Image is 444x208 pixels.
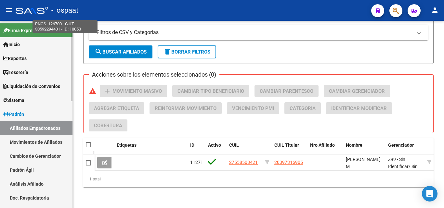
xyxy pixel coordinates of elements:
[326,102,392,114] button: Identificar Modificar
[290,105,316,111] span: Categoria
[177,88,244,94] span: Cambiar Tipo Beneficiario
[5,6,13,14] mat-icon: menu
[188,138,205,160] datatable-header-cell: ID
[3,27,37,34] span: Firma Express
[255,85,319,97] button: Cambiar Parentesco
[274,142,299,148] span: CUIL Titular
[112,88,162,94] span: Movimiento Masivo
[150,102,222,114] button: Reinformar Movimiento
[346,142,362,148] span: Nombre
[324,85,390,97] button: Cambiar Gerenciador
[190,142,194,148] span: ID
[51,3,78,18] span: - ospaat
[3,97,24,104] span: Sistema
[208,142,221,148] span: Activo
[83,171,434,187] div: 1 total
[385,138,424,160] datatable-header-cell: Gerenciador
[94,123,122,128] span: Cobertura
[163,49,210,55] span: Borrar Filtros
[331,105,387,111] span: Identificar Modificar
[89,70,219,79] h3: Acciones sobre los elementos seleccionados (0)
[114,138,188,160] datatable-header-cell: Etiquetas
[3,83,60,90] span: Liquidación de Convenios
[329,88,385,94] span: Cambiar Gerenciador
[95,48,102,55] mat-icon: search
[89,25,428,40] mat-expansion-panel-header: Filtros de CSV y Categorias
[284,102,321,114] button: Categoria
[422,186,437,202] div: Open Intercom Messenger
[155,105,216,111] span: Reinformar Movimiento
[97,29,412,36] mat-panel-title: Filtros de CSV y Categorias
[307,138,343,160] datatable-header-cell: Nro Afiliado
[3,111,24,118] span: Padrón
[3,69,28,76] span: Tesorería
[172,85,249,97] button: Cambiar Tipo Beneficiario
[310,142,335,148] span: Nro Afiliado
[274,160,303,165] span: 20397316905
[190,160,203,165] span: 11271
[227,102,279,114] button: Vencimiento PMI
[388,142,414,148] span: Gerenciador
[229,160,258,165] span: 27558508421
[89,87,97,95] mat-icon: warning
[95,49,147,55] span: Buscar Afiliados
[272,138,307,160] datatable-header-cell: CUIL Titular
[3,55,27,62] span: Reportes
[3,41,20,48] span: Inicio
[100,85,167,97] button: Movimiento Masivo
[346,157,381,169] span: [PERSON_NAME] M
[388,157,409,169] span: Z99 - Sin Identificar
[232,105,274,111] span: Vencimiento PMI
[117,142,137,148] span: Etiquetas
[431,6,439,14] mat-icon: person
[229,142,239,148] span: CUIL
[260,88,313,94] span: Cambiar Parentesco
[94,105,139,111] span: Agregar Etiqueta
[163,48,171,55] mat-icon: delete
[205,138,227,160] datatable-header-cell: Activo
[158,45,216,58] button: Borrar Filtros
[343,138,385,160] datatable-header-cell: Nombre
[89,119,127,131] button: Cobertura
[89,102,144,114] button: Agregar Etiqueta
[89,45,152,58] button: Buscar Afiliados
[103,87,111,95] mat-icon: add
[227,138,262,160] datatable-header-cell: CUIL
